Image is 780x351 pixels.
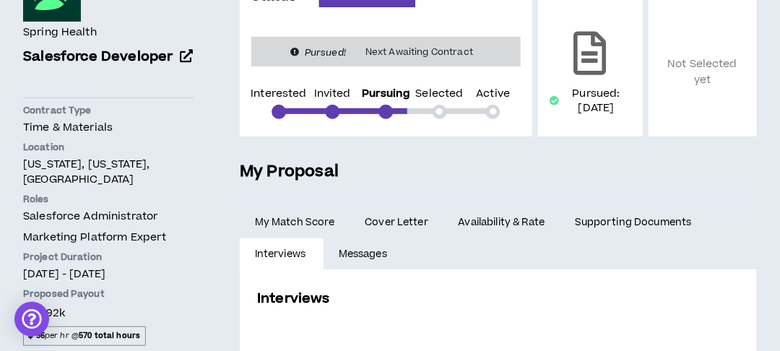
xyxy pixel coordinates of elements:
a: Interviews [240,238,324,270]
h5: My Proposal [240,160,757,184]
p: Not Selected yet [660,26,745,119]
a: Availability & Rate [443,207,560,238]
p: [DATE] - [DATE] [23,266,194,282]
h4: Spring Health [23,25,97,40]
span: Marketing Platform Expert [23,230,167,245]
p: Invited [314,89,351,99]
span: per hr @ [23,326,146,345]
p: Pursuing [362,89,410,99]
p: Location [23,141,194,154]
a: Supporting Documents [560,207,706,238]
p: Interested [251,89,306,99]
p: Roles [23,193,194,206]
p: Time & Materials [23,120,194,135]
a: Messages [324,238,405,270]
i: Pursued! [305,46,346,59]
span: $31.92k [23,303,65,323]
a: My Match Score [240,207,350,238]
span: Salesforce Administrator [23,209,157,224]
p: Contract Type [23,104,194,117]
h3: Interviews [257,289,330,308]
p: Pursued: [DATE] [562,87,631,116]
span: Salesforce Developer [23,47,173,66]
p: Project Duration [23,251,194,264]
p: Selected [416,89,464,99]
a: Salesforce Developer [23,47,194,68]
p: Proposed Payout [23,287,194,300]
p: Active [476,89,510,99]
div: Open Intercom Messenger [14,302,49,337]
span: Cover Letter [365,214,428,230]
strong: 570 total hours [79,330,140,341]
p: [US_STATE], [US_STATE], [GEOGRAPHIC_DATA] [23,157,194,187]
span: Next Awaiting Contract [357,45,482,59]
